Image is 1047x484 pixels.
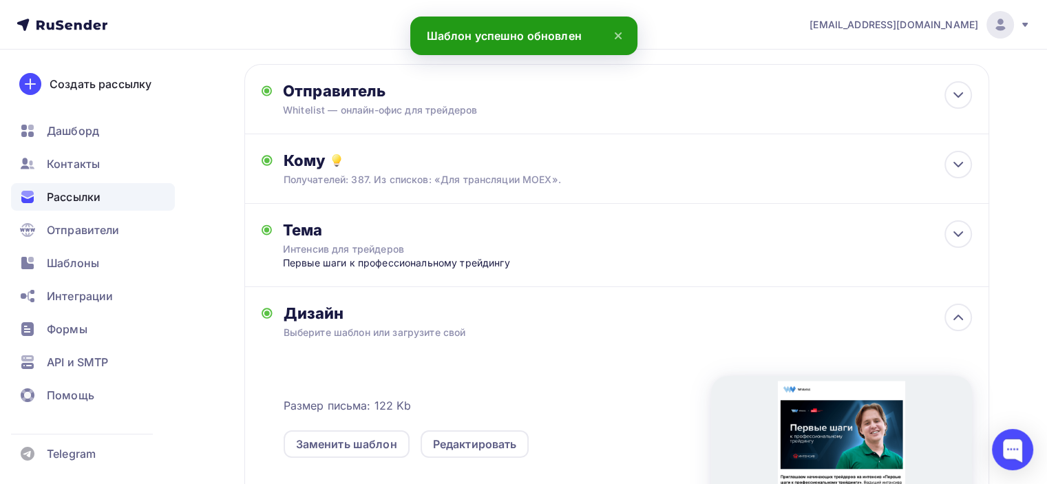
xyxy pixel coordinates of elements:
a: Шаблоны [11,249,175,277]
div: Заменить шаблон [296,436,397,452]
div: Кому [284,151,972,170]
span: Размер письма: 122 Kb [284,397,412,414]
span: Интеграции [47,288,113,304]
span: Рассылки [47,189,101,205]
a: [EMAIL_ADDRESS][DOMAIN_NAME] [810,11,1030,39]
div: Дизайн [284,304,972,323]
span: Дашборд [47,123,99,139]
span: Шаблоны [47,255,99,271]
a: Отправители [11,216,175,244]
div: Выберите шаблон или загрузите свой [284,326,903,339]
div: Редактировать [433,436,517,452]
span: Отправители [47,222,120,238]
a: Дашборд [11,117,175,145]
a: Формы [11,315,175,343]
div: Создать рассылку [50,76,151,92]
div: Первые шаги к профессиональному трейдингу [283,256,555,270]
div: Тема [283,220,555,240]
span: API и SMTP [47,354,108,370]
div: Whitelist — онлайн-офис для трейдеров [283,103,551,117]
span: Telegram [47,445,96,462]
span: Помощь [47,387,94,403]
a: Рассылки [11,183,175,211]
span: Контакты [47,156,100,172]
div: Отправитель [283,81,581,101]
a: Контакты [11,150,175,178]
span: [EMAIL_ADDRESS][DOMAIN_NAME] [810,18,978,32]
span: Формы [47,321,87,337]
div: Интенсив для трейдеров [283,242,528,256]
div: Получателей: 387. Из списков: «Для трансляции МОЕХ». [284,173,903,187]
